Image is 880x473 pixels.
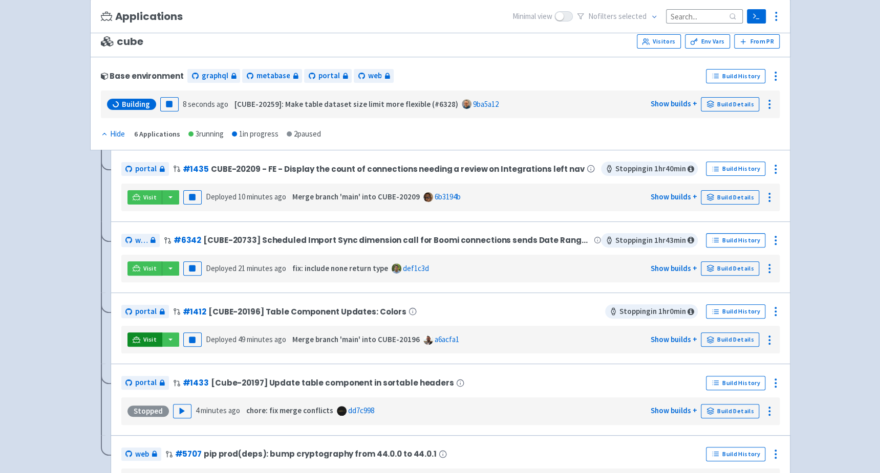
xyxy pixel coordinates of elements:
[605,304,698,319] span: Stopping in 1 hr 0 min
[650,192,697,201] a: Show builds +
[204,449,437,458] span: pip prod(deps): bump cryptography from 44.0.0 to 44.0.1
[101,128,126,140] button: Hide
[135,163,157,175] span: portal
[368,70,381,82] span: web
[706,376,765,390] a: Build History
[127,261,162,276] a: Visit
[650,99,697,108] a: Show builds +
[121,162,169,176] a: portal
[127,332,162,347] a: Visit
[292,192,420,201] strong: Merge branch 'main' into CUBE-20209
[701,97,759,111] a: Build Details
[701,332,759,347] a: Build Details
[512,11,552,22] span: Minimal view
[238,334,286,344] time: 49 minutes ago
[206,192,286,201] span: Deployed
[354,69,394,83] a: web
[238,263,286,273] time: 21 minutes ago
[206,334,286,344] span: Deployed
[473,99,499,109] a: 9ba5a12
[706,69,765,83] a: Build History
[292,263,388,273] strong: fix: include none return type
[206,263,286,273] span: Deployed
[706,162,765,176] a: Build History
[435,334,459,344] a: a6acfa1
[101,128,125,140] div: Hide
[232,128,278,140] div: 1 in progress
[734,34,780,49] button: From PR
[706,233,765,247] a: Build History
[121,305,169,319] a: portal
[650,406,697,415] a: Show builds +
[183,261,202,276] button: Pause
[174,235,201,245] a: #6342
[183,99,228,109] time: 8 seconds ago
[701,190,759,205] a: Build Details
[601,162,698,176] span: Stopping in 1 hr 40 min
[122,99,150,109] span: Building
[287,128,321,140] div: 2 paused
[135,306,157,318] span: portal
[188,128,224,140] div: 3 running
[134,128,180,140] div: 6 Applications
[121,234,160,247] a: web
[127,190,162,205] a: Visit
[127,406,169,417] div: Stopped
[121,376,169,390] a: portal
[183,332,202,347] button: Pause
[666,9,743,23] input: Search...
[196,406,240,415] time: 4 minutes ago
[701,404,759,418] a: Build Details
[187,69,240,83] a: graphql
[173,404,191,418] button: Play
[135,377,157,389] span: portal
[747,9,766,24] a: Terminal
[183,377,209,388] a: #1433
[701,261,759,276] a: Build Details
[101,72,184,80] div: Base environment
[211,165,585,173] span: CUBE-20209 - FE - Display the count of connections needing a review on Integrations left nav
[211,378,454,387] span: [Cube-20197] Update table component in sortable headers
[203,236,592,244] span: [CUBE-20733] Scheduled Import Sync dimension call for Boomi connections sends Date Range to Boomi
[183,164,209,174] a: #1435
[256,70,290,82] span: metabase
[706,304,765,319] a: Build History
[685,34,730,49] a: Env Vars
[201,70,228,82] span: graphql
[246,406,333,415] strong: chore: fix merge conflicts
[183,306,206,317] a: #1412
[208,307,406,316] span: [CUBE-20196] Table Component Updates: Colors
[234,99,458,109] strong: [CUBE-20259]: Make table dataset size limit more flexible (#6328)
[175,448,202,459] a: #5707
[618,11,647,21] span: selected
[588,11,647,22] span: No filter s
[143,335,157,344] span: Visit
[135,448,149,460] span: web
[650,263,697,273] a: Show builds +
[637,34,681,49] a: Visitors
[101,11,183,22] h3: Applications
[101,36,143,48] span: cube
[292,334,420,344] strong: Merge branch 'main' into CUBE-20196
[650,334,697,344] a: Show builds +
[121,447,161,461] a: web
[135,235,147,246] span: web
[601,233,698,247] span: Stopping in 1 hr 43 min
[143,193,157,201] span: Visit
[183,190,202,205] button: Pause
[242,69,302,83] a: metabase
[238,192,286,201] time: 10 minutes ago
[435,192,461,201] a: 6b3194b
[304,69,352,83] a: portal
[403,263,429,273] a: def1c3d
[348,406,374,415] a: dd7c998
[706,447,765,461] a: Build History
[160,97,179,111] button: Pause
[143,264,157,273] span: Visit
[318,70,339,82] span: portal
